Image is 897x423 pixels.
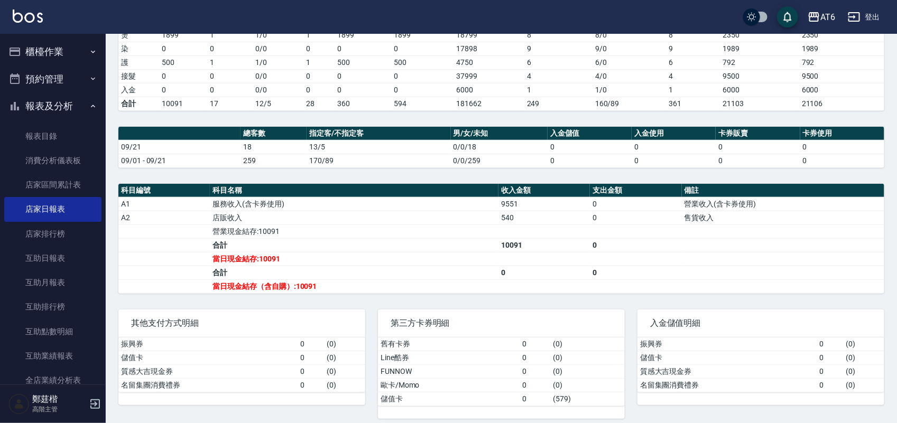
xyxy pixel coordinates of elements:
td: 6000 [454,83,524,97]
td: 1899 [391,28,454,42]
td: A1 [118,197,210,211]
td: 舊有卡券 [378,337,520,351]
td: 0 [716,154,800,167]
td: 護 [118,55,159,69]
td: 合計 [210,238,498,252]
td: 0 [590,197,681,211]
td: 0 [520,392,551,406]
td: 1 [207,28,253,42]
td: 1989 [720,42,799,55]
td: 17 [207,97,253,110]
td: 1899 [159,28,207,42]
td: 6000 [799,83,884,97]
a: 報表目錄 [4,124,101,148]
td: 0 [298,364,324,378]
td: 2350 [720,28,799,42]
button: 預約管理 [4,65,101,93]
td: 0 [548,140,632,154]
td: 1 [666,83,720,97]
td: 21106 [799,97,884,110]
td: 500 [391,55,454,69]
td: 燙 [118,28,159,42]
td: 792 [720,55,799,69]
td: 0 [520,337,551,351]
a: 全店業績分析表 [4,368,101,392]
a: 店家排行榜 [4,222,101,246]
td: 09/01 - 09/21 [118,154,241,167]
td: 0 [817,337,843,351]
td: 0 [817,364,843,378]
td: 0 [817,378,843,392]
button: 報表及分析 [4,92,101,120]
p: 高階主管 [32,405,86,414]
td: 259 [241,154,307,167]
td: 1 / 0 [593,83,666,97]
td: 0 [520,378,551,392]
table: a dense table [118,127,884,168]
th: 入金使用 [632,127,716,140]
td: 0 [391,69,454,83]
td: 0 [632,154,716,167]
td: 0 [800,140,884,154]
td: Line酷券 [378,351,520,364]
td: 4750 [454,55,524,69]
td: 18799 [454,28,524,42]
td: 0 [159,42,207,55]
a: 互助點數明細 [4,319,101,344]
td: ( 0 ) [550,337,625,351]
td: 0 [207,42,253,55]
td: 營業現金結存:10091 [210,224,498,238]
td: 0 [817,351,843,364]
td: 6 [524,55,593,69]
td: 歐卡/Momo [378,378,520,392]
a: 店家日報表 [4,197,101,221]
td: ( 0 ) [843,378,884,392]
th: 科目名稱 [210,184,498,198]
td: 1 [304,55,335,69]
td: 0 [304,83,335,97]
td: 0 [520,351,551,364]
th: 備註 [682,184,884,198]
div: AT6 [820,11,835,24]
td: 0 [391,83,454,97]
td: 0 [207,83,253,97]
td: 8 [666,28,720,42]
td: ( 0 ) [324,378,365,392]
td: 服務收入(含卡券使用) [210,197,498,211]
td: 1 / 0 [253,28,303,42]
a: 互助日報表 [4,246,101,270]
td: 6 [666,55,720,69]
td: 9 [666,42,720,55]
td: 6 / 0 [593,55,666,69]
td: 21103 [720,97,799,110]
td: 1 [524,83,593,97]
th: 收入金額 [498,184,590,198]
td: 0 / 0 [253,42,303,55]
a: 互助業績報表 [4,344,101,368]
td: 0 [800,154,884,167]
td: 181662 [454,97,524,110]
td: 18 [241,140,307,154]
td: 4 [666,69,720,83]
td: 4 [524,69,593,83]
td: 9 / 0 [593,42,666,55]
h5: 鄭莛楷 [32,394,86,405]
td: 0 [207,69,253,83]
td: 儲值卡 [378,392,520,406]
img: Logo [13,10,43,23]
td: 13/5 [307,140,451,154]
td: 1 [304,28,335,42]
td: 振興券 [118,337,298,351]
td: ( 579 ) [550,392,625,406]
td: 500 [335,55,392,69]
td: 0 [590,211,681,224]
td: 9551 [498,197,590,211]
td: 儲值卡 [118,351,298,364]
td: 0 [159,83,207,97]
td: 名留集團消費禮券 [637,378,817,392]
th: 總客數 [241,127,307,140]
td: 振興券 [637,337,817,351]
td: 9 [524,42,593,55]
table: a dense table [118,184,884,294]
table: a dense table [118,337,365,392]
